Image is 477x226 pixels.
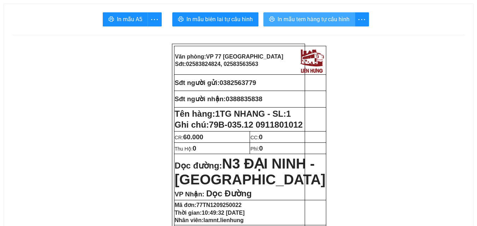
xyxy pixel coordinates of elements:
span: Ghi chú: [175,120,303,129]
strong: Phiếu gửi hàng [29,38,77,45]
span: 60.000 [183,133,203,141]
span: 0 [259,133,262,141]
strong: Dọc đường: [175,161,326,186]
strong: VP: 77 [GEOGRAPHIC_DATA], [GEOGRAPHIC_DATA] [2,12,75,35]
span: lamnt.lienhung [203,217,244,223]
img: logo [76,5,103,34]
span: 0388835838 [226,95,262,103]
span: printer [178,16,184,23]
span: 0382563779 [220,79,256,86]
span: N3 ĐẠI NINH - [GEOGRAPHIC_DATA] [175,156,326,187]
span: Dọc Đường [206,189,252,198]
span: VP 77 [GEOGRAPHIC_DATA] [206,54,284,60]
strong: Mã đơn: [175,202,242,208]
strong: Người gửi: [2,50,25,55]
span: 1TG NHANG - SL: [215,109,291,118]
strong: Nhà xe Liên Hưng [2,4,58,11]
strong: Văn phòng: [175,54,284,60]
strong: Sđt: [175,61,258,67]
span: VP Nhận: [175,190,204,198]
span: In mẫu biên lai tự cấu hình [186,15,253,24]
span: Phí: [250,146,263,152]
span: 0 [193,145,196,152]
button: printerIn mẫu biên lai tự cấu hình [172,12,258,26]
span: more [355,15,369,24]
strong: Nhân viên: [175,217,244,223]
strong: Sđt người gửi: [175,79,220,86]
strong: Tên hàng: [175,109,291,118]
img: logo [298,47,325,74]
span: 77TN1209250022 [196,202,242,208]
strong: Sđt người nhận: [175,95,226,103]
strong: Thời gian: [175,210,245,216]
span: 10:49:32 [DATE] [202,210,245,216]
button: printerIn mẫu tem hàng tự cấu hình [263,12,355,26]
span: printer [269,16,275,23]
span: 0 [259,145,263,152]
span: CC: [250,135,263,140]
button: printerIn mẫu A5 [103,12,148,26]
button: more [148,12,162,26]
span: CR: [175,135,203,140]
span: In mẫu tem hàng tự cấu hình [278,15,350,24]
span: 1 [286,109,291,118]
span: Thu Hộ: [175,146,196,152]
button: more [355,12,369,26]
span: 79B-035.12 0911801012 [209,120,303,129]
strong: SĐT gửi: [52,50,97,55]
span: In mẫu A5 [117,15,142,24]
span: 02583824824, 02583563563 [186,61,258,67]
span: more [148,15,161,24]
span: 0382563779 [71,50,97,55]
span: printer [108,16,114,23]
